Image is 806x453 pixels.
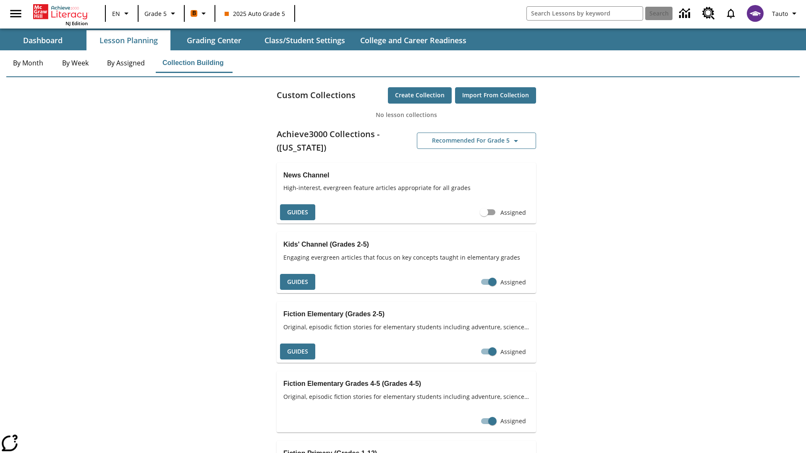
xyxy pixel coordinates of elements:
[742,3,769,24] button: Select a new avatar
[283,308,529,320] h3: Fiction Elementary (Grades 2-5)
[277,128,406,154] h2: Achieve3000 Collections - ([US_STATE])
[388,87,452,104] button: Create Collection
[100,53,152,73] button: By Assigned
[283,253,529,262] span: Engaging evergreen articles that focus on key concepts taught in elementary grades
[3,1,28,26] button: Open side menu
[187,6,212,21] button: Boost Class color is orange. Change class color
[144,9,167,18] span: Grade 5
[86,30,170,50] button: Lesson Planning
[283,323,529,331] span: Original, episodic fiction stories for elementary students including adventure, science fiction, ...
[500,347,526,356] span: Assigned
[1,30,85,50] button: Dashboard
[283,392,529,401] span: Original, episodic fiction stories for elementary students including adventure, science fiction, ...
[747,5,764,22] img: avatar image
[772,9,788,18] span: Tauto
[283,169,529,181] h3: News Channel
[108,6,135,21] button: Language: EN, Select a language
[141,6,181,21] button: Grade: Grade 5, Select a grade
[283,183,529,192] span: High-interest, evergreen feature articles appropriate for all grades
[697,2,720,25] a: Resource Center, Will open in new tab
[172,30,256,50] button: Grading Center
[353,30,473,50] button: College and Career Readiness
[277,89,356,102] h2: Custom Collections
[283,378,529,390] h3: Fiction Elementary Grades 4-5 (Grades 4-5)
[500,278,526,286] span: Assigned
[455,87,536,104] button: Import from Collection
[417,133,536,149] button: Recommended for Grade 5
[769,6,803,21] button: Profile/Settings
[225,9,285,18] span: 2025 Auto Grade 5
[192,8,196,18] span: B
[283,239,529,250] h3: Kids' Channel (Grades 2-5)
[280,274,315,290] button: Guides
[112,9,120,18] span: EN
[277,110,536,119] p: No lesson collections
[280,204,315,221] button: Guides
[33,3,88,20] a: Home
[527,7,643,20] input: search field
[280,344,315,360] button: Guides
[54,53,96,73] button: By Week
[500,417,526,425] span: Assigned
[33,3,88,26] div: Home
[258,30,352,50] button: Class/Student Settings
[674,2,697,25] a: Data Center
[720,3,742,24] a: Notifications
[156,53,230,73] button: Collection Building
[6,53,50,73] button: By Month
[65,20,88,26] span: NJ Edition
[500,208,526,217] span: Assigned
